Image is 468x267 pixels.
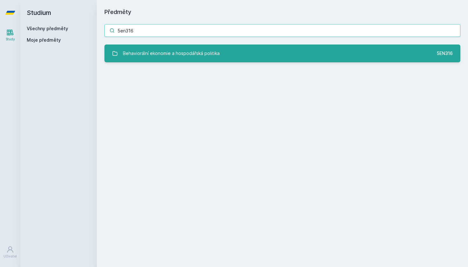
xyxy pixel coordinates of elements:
[437,50,453,57] div: 5EN316
[1,25,19,45] a: Study
[6,37,15,42] div: Study
[104,24,460,37] input: Název nebo ident předmětu…
[123,47,220,60] div: Behaviorální ekonomie a hospodářská politika
[4,254,17,259] div: Uživatel
[27,37,61,43] span: Moje předměty
[104,44,460,62] a: Behaviorální ekonomie a hospodářská politika 5EN316
[104,8,460,17] h1: Předměty
[1,243,19,262] a: Uživatel
[27,26,68,31] a: Všechny předměty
